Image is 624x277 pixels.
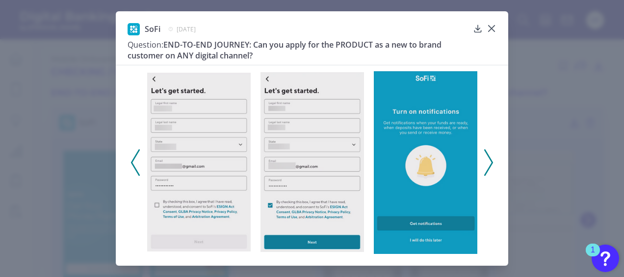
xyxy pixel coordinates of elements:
[592,245,619,272] button: Open Resource Center, 1 new notification
[177,25,196,33] span: [DATE]
[128,39,469,61] h3: END-TO-END JOURNEY: Can you apply for the PRODUCT as a new to brand customer on ANY digital channel?
[591,250,595,263] div: 1
[128,39,163,50] span: Question:
[145,24,160,34] span: SoFi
